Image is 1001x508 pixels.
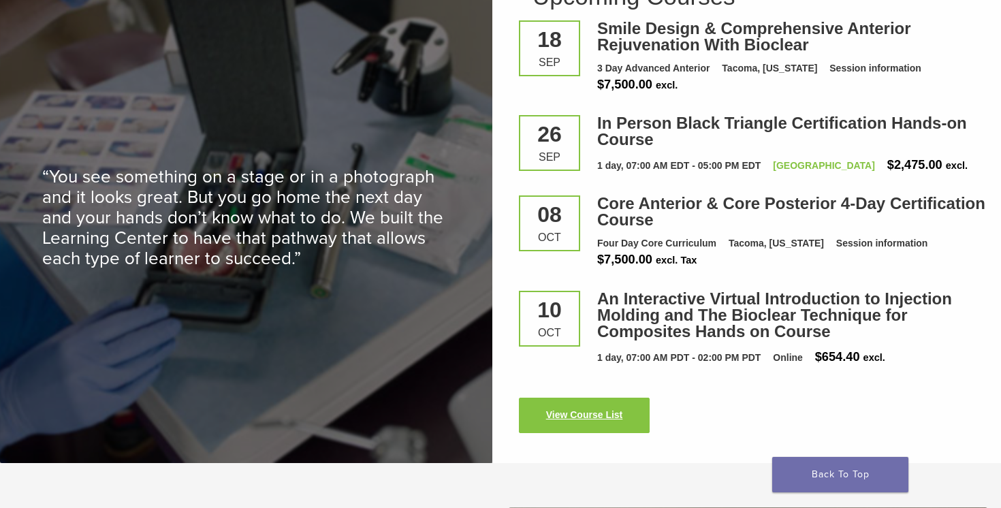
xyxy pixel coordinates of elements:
[530,152,569,163] div: Sep
[829,61,921,76] div: Session information
[530,232,569,243] div: Oct
[530,204,569,225] div: 08
[597,253,652,266] span: $7,500.00
[530,57,569,68] div: Sep
[863,352,885,363] span: excl.
[656,80,678,91] span: excl.
[773,160,875,171] a: [GEOGRAPHIC_DATA]
[772,457,908,492] a: Back To Top
[597,114,967,148] a: In Person Black Triangle Certification Hands-on Course
[597,78,652,91] span: $7,500.00
[946,160,968,171] span: excl.
[597,61,710,76] div: 3 Day Advanced Anterior
[597,236,716,251] div: Four Day Core Curriculum
[722,61,817,76] div: Tacoma, [US_STATE]
[597,159,761,173] div: 1 day, 07:00 AM EDT - 05:00 PM EDT
[597,351,761,365] div: 1 day, 07:00 AM PDT - 02:00 PM PDT
[530,29,569,50] div: 18
[836,236,928,251] div: Session information
[519,398,650,433] a: View Course List
[729,236,824,251] div: Tacoma, [US_STATE]
[597,289,952,340] a: An Interactive Virtual Introduction to Injection Molding and The Bioclear Technique for Composite...
[530,299,569,321] div: 10
[773,351,803,365] div: Online
[815,350,860,364] span: $654.40
[42,167,451,269] p: “You see something on a stage or in a photograph and it looks great. But you go home the next day...
[597,19,911,54] a: Smile Design & Comprehensive Anterior Rejuvenation With Bioclear
[530,123,569,145] div: 26
[530,328,569,338] div: Oct
[887,158,942,172] span: $2,475.00
[597,194,985,229] a: Core Anterior & Core Posterior 4-Day Certification Course
[656,255,697,266] span: excl. Tax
